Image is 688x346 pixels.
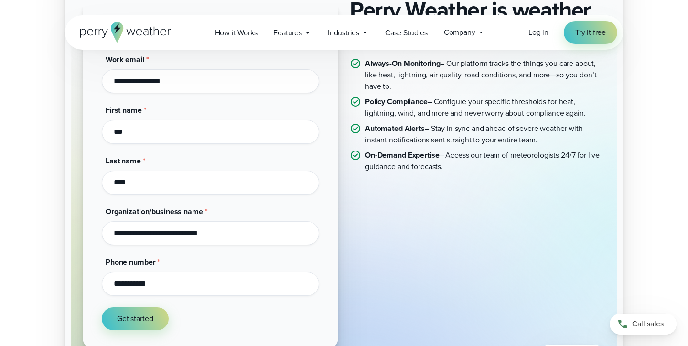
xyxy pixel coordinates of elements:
strong: Policy Compliance [294,171,356,182]
span: Features [273,27,302,39]
span: How it Works [215,27,258,39]
p: – Our platform tracks the things you care about, like heat, lightning, air quality, road conditio... [294,132,534,167]
strong: Always-On Monitoring [294,132,369,143]
span: Case Studies [385,27,428,39]
strong: On-Demand Expertise [294,224,368,235]
span: Industries [328,27,359,39]
p: – Access our team of meteorologists 24/7 for live guidance and forecasts. [294,224,534,247]
span: Phone number [34,331,84,342]
span: First name [34,179,71,190]
a: Log in [528,27,548,38]
p: – Configure your specific thresholds for heat, lightning, wind, and more and never worry about co... [294,171,534,194]
span: Last name [34,230,70,241]
span: Work email [34,129,73,140]
span: Try it free [575,27,606,38]
a: Try it free [564,21,617,44]
a: Call sales [610,314,677,335]
a: Case Studies [377,23,436,43]
span: Get 14 days on us! [31,84,171,109]
p: – Stay in sync and ahead of severe weather with instant notifications sent straight to your entir... [294,197,534,220]
span: Organization/business name [34,281,132,292]
strong: Automated Alerts [294,197,354,208]
span: Company [444,27,475,38]
span: Get started [DATE]. No credit card required. [31,106,171,117]
h2: Perry Weather is weather safety made simple. [279,72,534,125]
span: Call sales [632,318,664,330]
a: How it Works [207,23,266,43]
